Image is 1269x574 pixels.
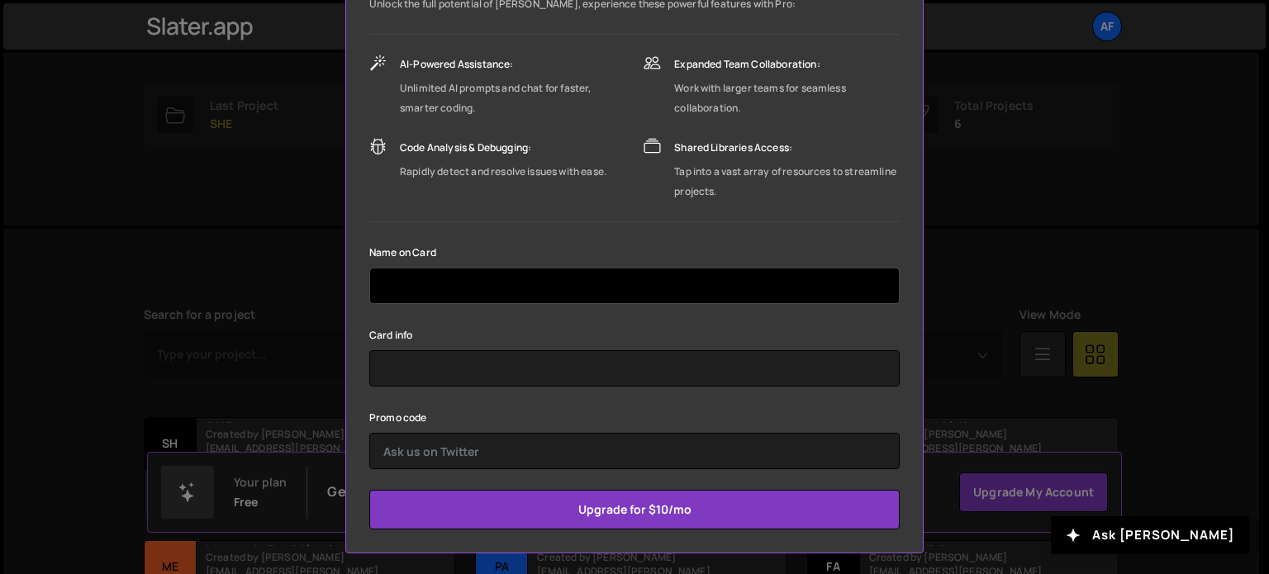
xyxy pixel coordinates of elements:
[400,138,606,158] div: Code Analysis & Debugging:
[674,78,900,118] div: Work with larger teams for seamless collaboration.
[369,244,436,261] label: Name on Card
[400,162,606,182] div: Rapidly detect and resolve issues with ease.
[1051,516,1249,554] button: Ask [PERSON_NAME]
[369,268,900,304] input: Kelly Slater
[400,55,627,74] div: AI-Powered Assistance:
[383,350,886,387] iframe: Quadro seguro de entrada do pagamento com cartão
[400,78,627,118] div: Unlimited AI prompts and chat for faster, smarter coding.
[369,410,427,426] label: Promo code
[674,138,900,158] div: Shared Libraries Access:
[369,327,412,344] label: Card info
[674,162,900,202] div: Tap into a vast array of resources to streamline projects.
[674,55,900,74] div: Expanded Team Collaboration:
[369,490,900,529] input: Upgrade for $10/mo
[369,433,900,469] input: Ask us on Twitter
